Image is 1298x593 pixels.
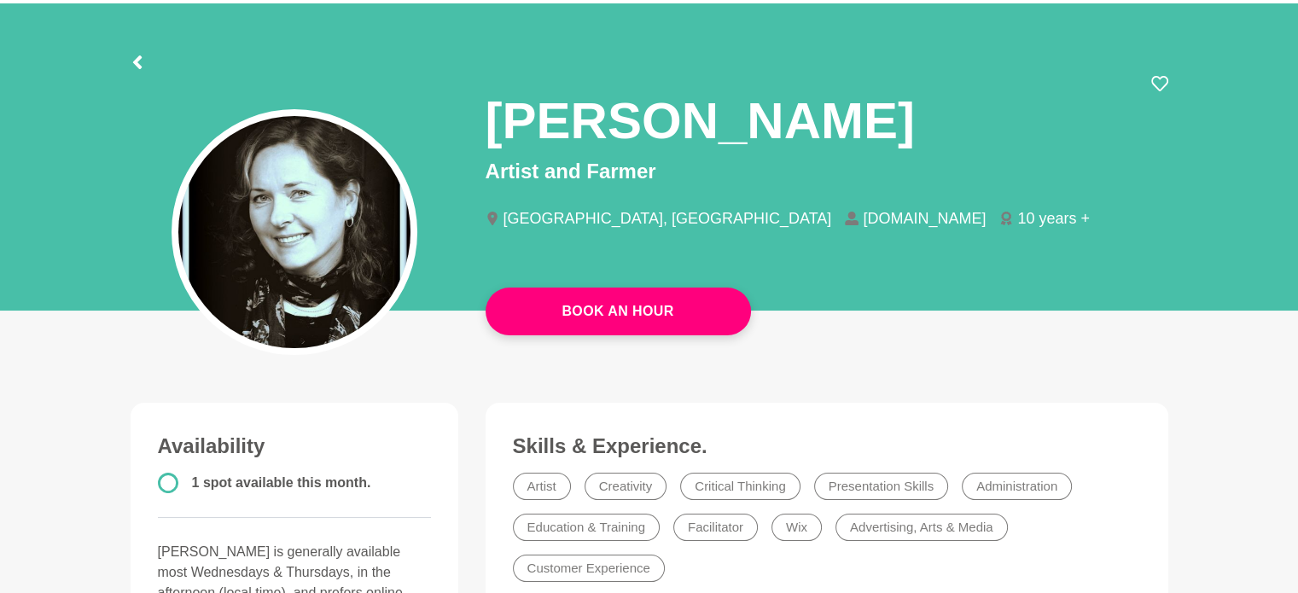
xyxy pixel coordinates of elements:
p: Artist and Farmer [486,156,1168,187]
h3: Availability [158,433,431,459]
a: Book An Hour [486,288,751,335]
li: [DOMAIN_NAME] [845,211,999,226]
span: 1 spot available this month. [192,475,371,490]
h1: [PERSON_NAME] [486,89,915,153]
li: 10 years + [999,211,1103,226]
li: [GEOGRAPHIC_DATA], [GEOGRAPHIC_DATA] [486,211,846,226]
h3: Skills & Experience. [513,433,1141,459]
